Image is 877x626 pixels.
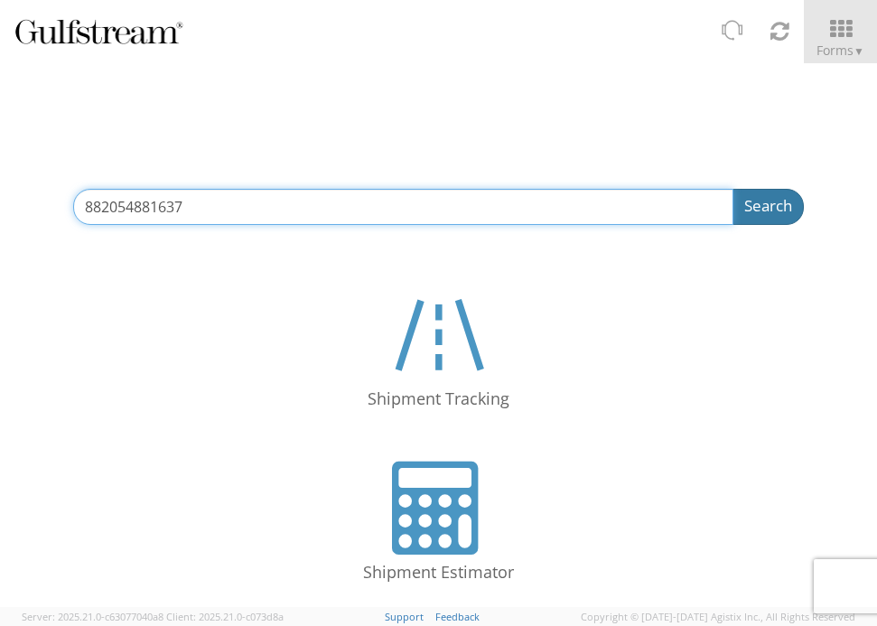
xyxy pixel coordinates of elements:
[22,610,163,623] span: Server: 2025.21.0-c63077040a8
[816,42,864,59] span: Forms
[73,189,733,225] input: Enter the Reference Number, Pro Number, Bill of Lading, or Agistix Number (at least 4 chars)
[166,610,284,623] span: Client: 2025.21.0-c073d8a
[303,444,574,609] a: Shipment Estimator
[581,610,855,624] span: Copyright © [DATE]-[DATE] Agistix Inc., All Rights Reserved
[14,16,184,47] img: gulfstream-logo-030f482cb65ec2084a9d.png
[303,270,574,435] a: Shipment Tracking
[435,610,480,623] a: Feedback
[322,564,556,582] h4: Shipment Estimator
[732,189,804,225] button: Search
[854,43,864,59] span: ▼
[385,610,424,623] a: Support
[322,390,556,408] h4: Shipment Tracking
